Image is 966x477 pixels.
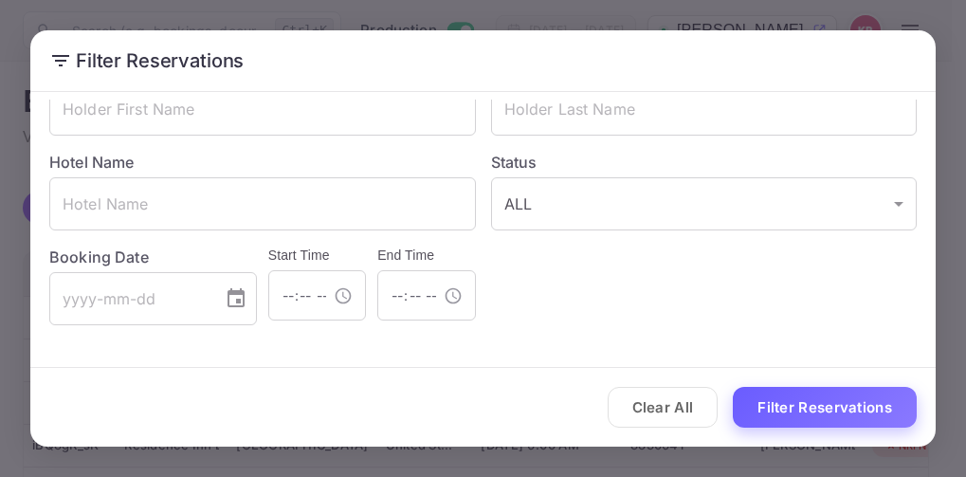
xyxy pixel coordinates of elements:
h6: End Time [377,246,475,266]
input: yyyy-mm-dd [49,272,210,325]
h6: Start Time [268,246,366,266]
div: ALL [491,177,918,230]
label: Booking Date [49,246,257,268]
input: Holder Last Name [491,83,918,136]
button: Choose date [217,280,255,318]
label: Status [491,151,918,174]
h2: Filter Reservations [30,30,936,91]
input: Hotel Name [49,177,476,230]
button: Clear All [608,387,719,428]
label: Hotel Name [49,153,135,172]
input: Holder First Name [49,83,476,136]
button: Filter Reservations [733,387,917,428]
